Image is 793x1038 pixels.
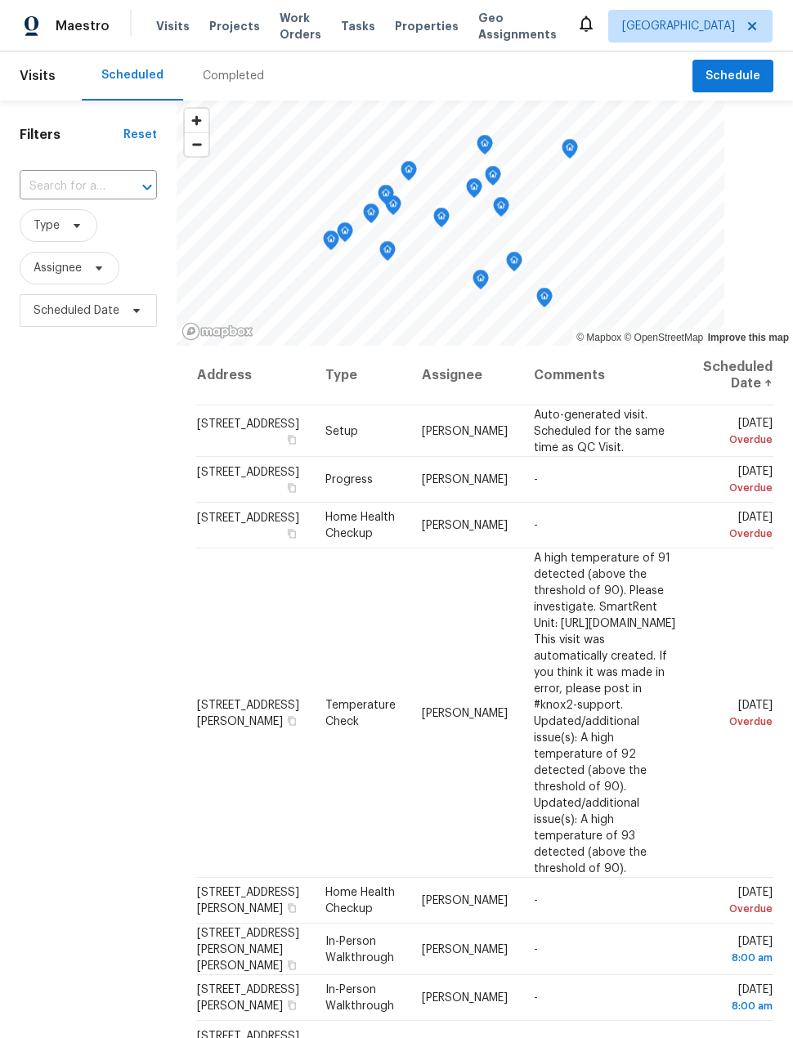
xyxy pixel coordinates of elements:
div: Map marker [378,185,394,210]
th: Address [196,346,312,405]
div: Map marker [473,270,489,295]
span: [PERSON_NAME] [422,707,508,718]
span: - [534,943,538,955]
span: Maestro [56,18,110,34]
span: [STREET_ADDRESS][PERSON_NAME] [197,887,299,915]
th: Assignee [409,346,521,405]
span: Projects [209,18,260,34]
button: Schedule [692,60,773,93]
span: [STREET_ADDRESS] [197,512,299,524]
span: Auto-generated visit. Scheduled for the same time as QC Visit. [534,409,665,453]
canvas: Map [177,101,724,346]
span: Visits [156,18,190,34]
span: [STREET_ADDRESS][PERSON_NAME] [197,984,299,1012]
button: Copy Address [284,998,299,1013]
input: Search for an address... [20,174,111,199]
span: [STREET_ADDRESS][PERSON_NAME][PERSON_NAME] [197,927,299,971]
div: Reset [123,127,157,143]
span: - [534,895,538,906]
div: Map marker [337,222,353,248]
th: Type [312,346,409,405]
button: Zoom in [185,109,208,132]
div: Completed [203,68,264,84]
div: Map marker [493,197,509,222]
span: [PERSON_NAME] [422,474,508,485]
span: Home Health Checkup [325,512,395,539]
div: Map marker [536,288,553,313]
th: Scheduled Date ↑ [690,346,773,405]
div: Overdue [703,713,773,729]
span: Geo Assignments [478,10,557,43]
span: Home Health Checkup [325,887,395,915]
div: 8:00 am [703,998,773,1014]
span: [PERSON_NAME] [422,425,508,436]
span: [DATE] [703,984,773,1014]
div: Map marker [562,139,578,164]
div: Overdue [703,526,773,542]
span: Properties [395,18,459,34]
a: Mapbox homepage [181,322,253,341]
span: Type [34,217,60,234]
span: [DATE] [703,935,773,965]
div: Scheduled [101,67,164,83]
div: Map marker [477,135,493,160]
button: Copy Address [284,901,299,915]
a: Mapbox [576,332,621,343]
span: In-Person Walkthrough [325,984,394,1012]
div: Map marker [363,204,379,229]
button: Copy Address [284,713,299,727]
div: Map marker [433,208,450,233]
button: Copy Address [284,432,299,446]
div: Overdue [703,431,773,447]
span: Tasks [341,20,375,32]
div: Map marker [401,161,417,186]
div: 8:00 am [703,949,773,965]
div: Map marker [485,166,501,191]
span: Work Orders [280,10,321,43]
span: [DATE] [703,466,773,496]
a: Improve this map [708,332,789,343]
span: [DATE] [703,417,773,447]
span: [PERSON_NAME] [422,520,508,531]
button: Zoom out [185,132,208,156]
span: [DATE] [703,512,773,542]
th: Comments [521,346,690,405]
span: Temperature Check [325,699,396,727]
button: Copy Address [284,526,299,541]
button: Copy Address [284,957,299,972]
span: Scheduled Date [34,302,119,319]
div: Map marker [323,230,339,256]
span: Schedule [706,66,760,87]
span: [PERSON_NAME] [422,992,508,1004]
a: OpenStreetMap [624,332,703,343]
div: Map marker [466,178,482,204]
span: In-Person Walkthrough [325,935,394,963]
span: Setup [325,425,358,436]
div: Overdue [703,901,773,917]
span: - [534,992,538,1004]
span: Visits [20,58,56,94]
span: Progress [325,474,373,485]
button: Copy Address [284,481,299,495]
div: Overdue [703,480,773,496]
span: [PERSON_NAME] [422,943,508,955]
div: Map marker [379,241,396,266]
span: - [534,474,538,485]
span: A high temperature of 91 detected (above the threshold of 90). Please investigate. SmartRent Unit... [534,552,675,874]
h1: Filters [20,127,123,143]
span: [PERSON_NAME] [422,895,508,906]
span: [GEOGRAPHIC_DATA] [622,18,735,34]
span: [DATE] [703,699,773,729]
button: Open [136,176,159,199]
span: [STREET_ADDRESS][PERSON_NAME] [197,699,299,727]
span: - [534,520,538,531]
span: [STREET_ADDRESS] [197,467,299,478]
div: Map marker [385,195,401,221]
span: [STREET_ADDRESS] [197,418,299,429]
span: Zoom out [185,133,208,156]
span: [DATE] [703,887,773,917]
div: Map marker [506,252,522,277]
span: Assignee [34,260,82,276]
